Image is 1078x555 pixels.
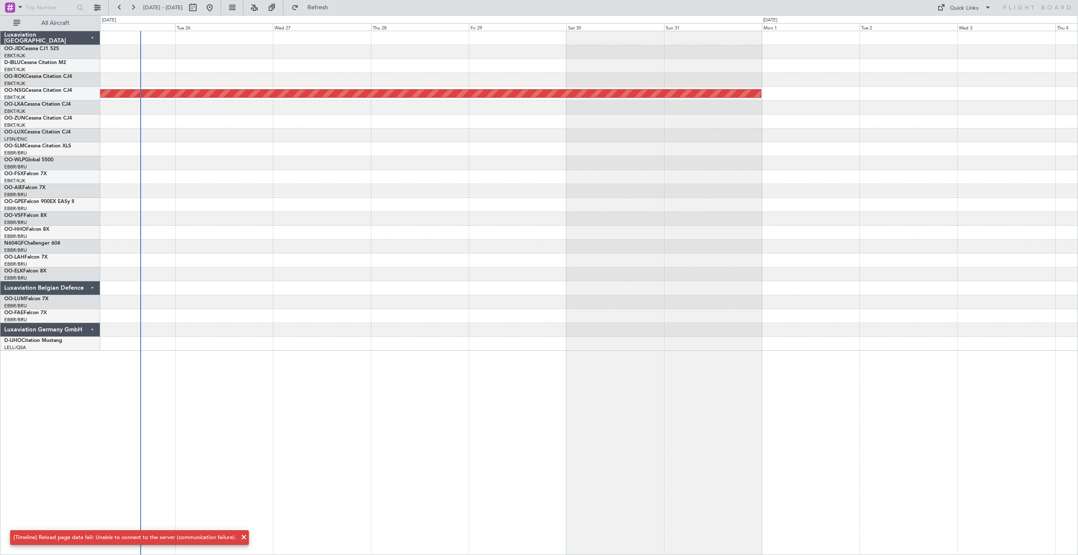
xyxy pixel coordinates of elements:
span: OO-NSG [4,88,25,93]
a: LELL/QSA [4,344,26,351]
span: OO-JID [4,46,22,51]
span: N604GF [4,241,24,246]
a: OO-LAHFalcon 7X [4,255,48,260]
input: Trip Number [26,1,74,14]
span: OO-HHO [4,227,26,232]
a: D-IBLUCessna Citation M2 [4,60,66,65]
a: EBKT/KJK [4,53,25,59]
span: D-IBLU [4,60,21,65]
div: Thu 28 [371,23,469,31]
span: OO-WLP [4,157,25,163]
div: Quick Links [950,4,979,13]
span: OO-ZUN [4,116,25,121]
a: OO-FAEFalcon 7X [4,310,47,315]
span: All Aircraft [22,20,89,26]
a: OO-VSFFalcon 8X [4,213,47,218]
span: [DATE] - [DATE] [143,4,183,11]
a: N604GFChallenger 604 [4,241,60,246]
a: OO-LUXCessna Citation CJ4 [4,130,71,135]
span: OO-LXA [4,102,24,107]
a: EBKT/KJK [4,94,25,101]
button: All Aircraft [9,16,91,30]
span: Refresh [300,5,336,11]
span: OO-AIE [4,185,22,190]
a: OO-NSGCessna Citation CJ4 [4,88,72,93]
a: OO-HHOFalcon 8X [4,227,49,232]
div: Mon 25 [77,23,175,31]
span: OO-ELK [4,269,23,274]
span: OO-LAH [4,255,24,260]
a: OO-ROKCessna Citation CJ4 [4,74,72,79]
a: EBBR/BRU [4,261,27,267]
a: EBBR/BRU [4,317,27,323]
a: EBBR/BRU [4,192,27,198]
span: OO-VSF [4,213,24,218]
a: EBBR/BRU [4,247,27,253]
a: OO-ZUNCessna Citation CJ4 [4,116,72,121]
a: OO-FSXFalcon 7X [4,171,47,176]
span: OO-FAE [4,310,24,315]
a: EBBR/BRU [4,233,27,240]
a: EBBR/BRU [4,164,27,170]
a: EBBR/BRU [4,219,27,226]
a: EBKT/KJK [4,178,25,184]
span: OO-FSX [4,171,24,176]
a: OO-JIDCessna CJ1 525 [4,46,59,51]
div: Sun 31 [664,23,762,31]
a: EBBR/BRU [4,150,27,156]
span: OO-LUX [4,130,24,135]
a: EBBR/BRU [4,205,27,212]
div: Wed 3 [957,23,1055,31]
div: Fri 29 [469,23,566,31]
div: Wed 27 [273,23,371,31]
div: Sat 30 [566,23,664,31]
div: [Timeline] Reload page data fail: Unable to connect to the server (communication failure). [13,534,236,542]
a: EBKT/KJK [4,80,25,87]
button: Refresh [288,1,338,14]
a: EBKT/KJK [4,108,25,115]
div: [DATE] [102,17,116,24]
div: [DATE] [763,17,777,24]
a: OO-SLMCessna Citation XLS [4,144,71,149]
a: EBBR/BRU [4,303,27,309]
a: EBKT/KJK [4,122,25,128]
a: OO-LUMFalcon 7X [4,296,48,302]
div: Tue 26 [175,23,273,31]
a: EBKT/KJK [4,67,25,73]
a: LFSN/ENC [4,136,27,142]
a: OO-AIEFalcon 7X [4,185,45,190]
div: Mon 1 [762,23,859,31]
span: D-IJHO [4,338,21,343]
a: OO-WLPGlobal 5500 [4,157,53,163]
button: Quick Links [933,1,995,14]
a: OO-ELKFalcon 8X [4,269,46,274]
span: OO-ROK [4,74,25,79]
a: D-IJHOCitation Mustang [4,338,62,343]
div: Tue 2 [859,23,957,31]
a: OO-GPEFalcon 900EX EASy II [4,199,74,204]
a: OO-LXACessna Citation CJ4 [4,102,71,107]
a: EBBR/BRU [4,275,27,281]
span: OO-LUM [4,296,25,302]
span: OO-SLM [4,144,24,149]
span: OO-GPE [4,199,24,204]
